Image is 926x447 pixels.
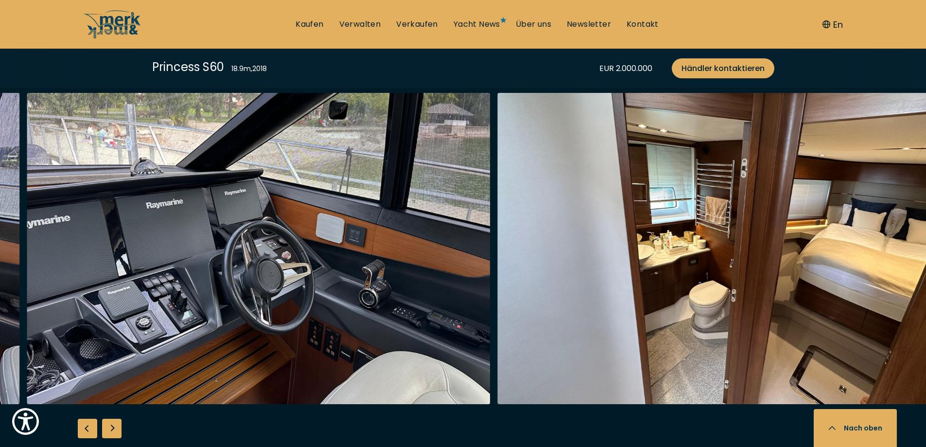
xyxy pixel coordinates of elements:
a: Händler kontaktieren [672,58,774,78]
a: Verkaufen [396,19,438,30]
a: Kontakt [627,19,659,30]
button: Nach oben [814,409,897,447]
div: 18.9 m , 2018 [231,64,267,74]
a: Newsletter [567,19,611,30]
button: En [822,18,843,31]
span: Händler kontaktieren [681,62,765,74]
div: Previous slide [78,419,97,438]
div: EUR 2.000.000 [599,62,652,74]
img: Merk&Merk [27,93,490,404]
div: Princess S60 [152,58,224,75]
div: Next slide [102,419,122,438]
a: Verwalten [339,19,381,30]
a: Yacht News [454,19,500,30]
button: Show Accessibility Preferences [10,406,41,437]
a: Über uns [516,19,551,30]
a: Kaufen [296,19,323,30]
